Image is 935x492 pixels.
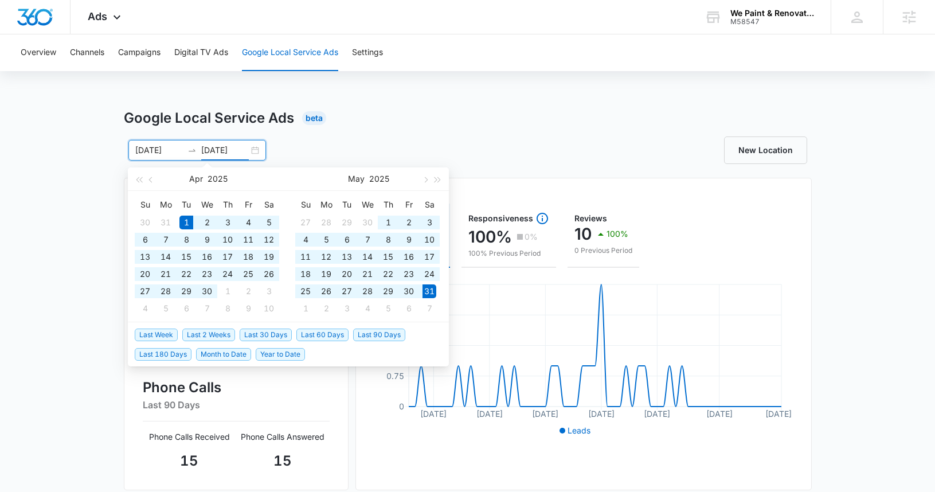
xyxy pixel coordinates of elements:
[241,302,255,315] div: 9
[398,231,419,248] td: 2025-05-09
[197,300,217,317] td: 2025-05-07
[197,196,217,214] th: We
[259,196,279,214] th: Sa
[238,283,259,300] td: 2025-05-02
[143,451,236,471] p: 15
[159,233,173,247] div: 7
[302,111,326,125] div: Beta
[402,250,416,264] div: 16
[155,283,176,300] td: 2025-04-28
[357,283,378,300] td: 2025-05-28
[378,214,398,231] td: 2025-05-01
[398,283,419,300] td: 2025-05-30
[381,233,395,247] div: 8
[402,284,416,298] div: 30
[135,300,155,317] td: 2025-05-04
[295,265,316,283] td: 2025-05-18
[135,231,155,248] td: 2025-04-06
[155,196,176,214] th: Mo
[143,431,236,443] p: Phone Calls Received
[155,214,176,231] td: 2025-03-31
[159,250,173,264] div: 14
[299,284,312,298] div: 25
[399,401,404,411] tspan: 0
[208,167,228,190] button: 2025
[319,216,333,229] div: 28
[221,302,234,315] div: 8
[348,167,365,190] button: May
[357,231,378,248] td: 2025-05-07
[420,409,447,419] tspan: [DATE]
[419,231,440,248] td: 2025-05-10
[340,250,354,264] div: 13
[143,398,330,412] h6: Last 90 Days
[159,284,173,298] div: 28
[236,431,330,443] p: Phone Calls Answered
[238,231,259,248] td: 2025-04-11
[402,267,416,281] div: 23
[118,34,161,71] button: Campaigns
[236,451,330,471] p: 15
[155,231,176,248] td: 2025-04-07
[402,302,416,315] div: 6
[138,216,152,229] div: 30
[135,329,178,341] span: Last Week
[256,348,305,361] span: Year to Date
[138,233,152,247] div: 6
[316,214,337,231] td: 2025-04-28
[381,250,395,264] div: 15
[70,34,104,71] button: Channels
[468,212,549,225] div: Responsiveness
[398,300,419,317] td: 2025-06-06
[262,302,276,315] div: 10
[422,284,436,298] div: 31
[259,300,279,317] td: 2025-05-10
[240,329,292,341] span: Last 30 Days
[197,214,217,231] td: 2025-04-02
[221,233,234,247] div: 10
[353,329,405,341] span: Last 90 Days
[378,265,398,283] td: 2025-05-22
[316,265,337,283] td: 2025-05-19
[217,265,238,283] td: 2025-04-24
[316,231,337,248] td: 2025-05-05
[422,216,436,229] div: 3
[607,230,628,238] p: 100%
[262,233,276,247] div: 12
[381,216,395,229] div: 1
[176,214,197,231] td: 2025-04-01
[135,348,191,361] span: Last 180 Days
[143,377,330,398] h4: Phone Calls
[238,300,259,317] td: 2025-05-09
[138,284,152,298] div: 27
[361,302,374,315] div: 4
[532,409,558,419] tspan: [DATE]
[319,233,333,247] div: 5
[316,300,337,317] td: 2025-06-02
[340,284,354,298] div: 27
[765,409,791,419] tspan: [DATE]
[238,196,259,214] th: Fr
[155,248,176,265] td: 2025-04-14
[174,34,228,71] button: Digital TV Ads
[402,233,416,247] div: 9
[221,250,234,264] div: 17
[21,34,56,71] button: Overview
[200,233,214,247] div: 9
[574,245,632,256] p: 0 Previous Period
[200,250,214,264] div: 16
[361,250,374,264] div: 14
[398,248,419,265] td: 2025-05-16
[159,302,173,315] div: 5
[221,216,234,229] div: 3
[730,9,814,18] div: account name
[295,248,316,265] td: 2025-05-11
[369,167,389,190] button: 2025
[422,302,436,315] div: 7
[319,302,333,315] div: 2
[386,371,404,381] tspan: 0.75
[419,214,440,231] td: 2025-05-03
[179,267,193,281] div: 22
[357,265,378,283] td: 2025-05-21
[176,300,197,317] td: 2025-05-06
